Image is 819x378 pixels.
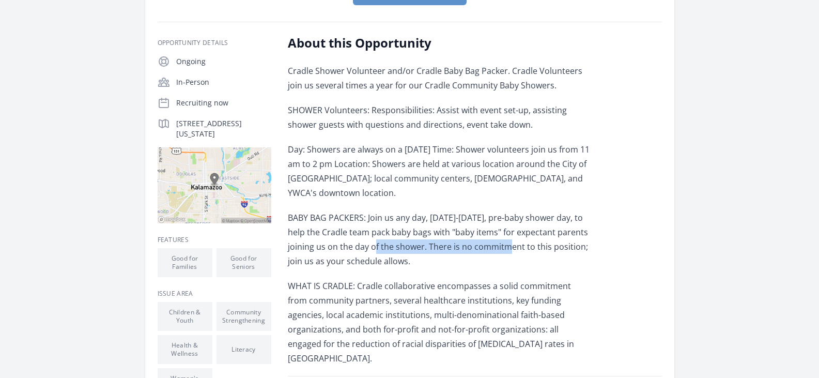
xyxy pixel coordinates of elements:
img: Map [158,147,271,223]
p: In-Person [176,77,271,87]
p: Ongoing [176,56,271,67]
p: Day: Showers are always on a [DATE] Time: Shower volunteers join us from 11 am to 2 pm Location: ... [288,142,590,200]
h3: Opportunity Details [158,39,271,47]
li: Literacy [217,335,271,364]
p: BABY BAG PACKERS: Join us any day, [DATE]-[DATE], pre-baby shower day, to help the Cradle team pa... [288,210,590,268]
h3: Issue area [158,290,271,298]
p: Recruiting now [176,98,271,108]
h3: Features [158,236,271,244]
p: WHAT IS CRADLE: Cradle collaborative encompasses a solid commitment from community partners, seve... [288,279,590,366]
li: Children & Youth [158,302,212,331]
p: SHOWER Volunteers: Responsibilities: Assist with event set-up, assisting shower guests with quest... [288,103,590,132]
p: [STREET_ADDRESS][US_STATE] [176,118,271,139]
h2: About this Opportunity [288,35,590,51]
li: Health & Wellness [158,335,212,364]
li: Good for Families [158,248,212,277]
p: Cradle Shower Volunteer and/or Cradle Baby Bag Packer. Cradle Volunteers join us several times a ... [288,64,590,93]
li: Community Strengthening [217,302,271,331]
li: Good for Seniors [217,248,271,277]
